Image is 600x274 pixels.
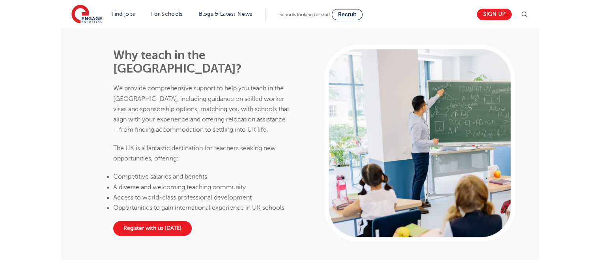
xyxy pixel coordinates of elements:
h2: Why teach in the [GEOGRAPHIC_DATA]? [113,48,290,75]
span: Schools looking for staff [279,12,330,17]
a: Recruit [332,9,363,20]
a: Find jobs [112,11,135,17]
li: A diverse and welcoming teaching community [113,182,290,192]
p: We provide comprehensive support to help you teach in the [GEOGRAPHIC_DATA], including guidance o... [113,83,290,135]
a: Register with us [DATE] [113,221,192,236]
a: Blogs & Latest News [199,11,252,17]
p: The UK is a fantastic destination for teachers seeking new opportunities, offering: [113,143,290,164]
img: Engage Education [71,5,102,24]
span: Recruit [338,11,356,17]
li: Competitive salaries and benefits [113,171,290,182]
a: Sign up [477,9,512,20]
a: For Schools [151,11,182,17]
li: Access to world-class professional development [113,192,290,203]
li: Opportunities to gain international experience in UK schools [113,203,290,213]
